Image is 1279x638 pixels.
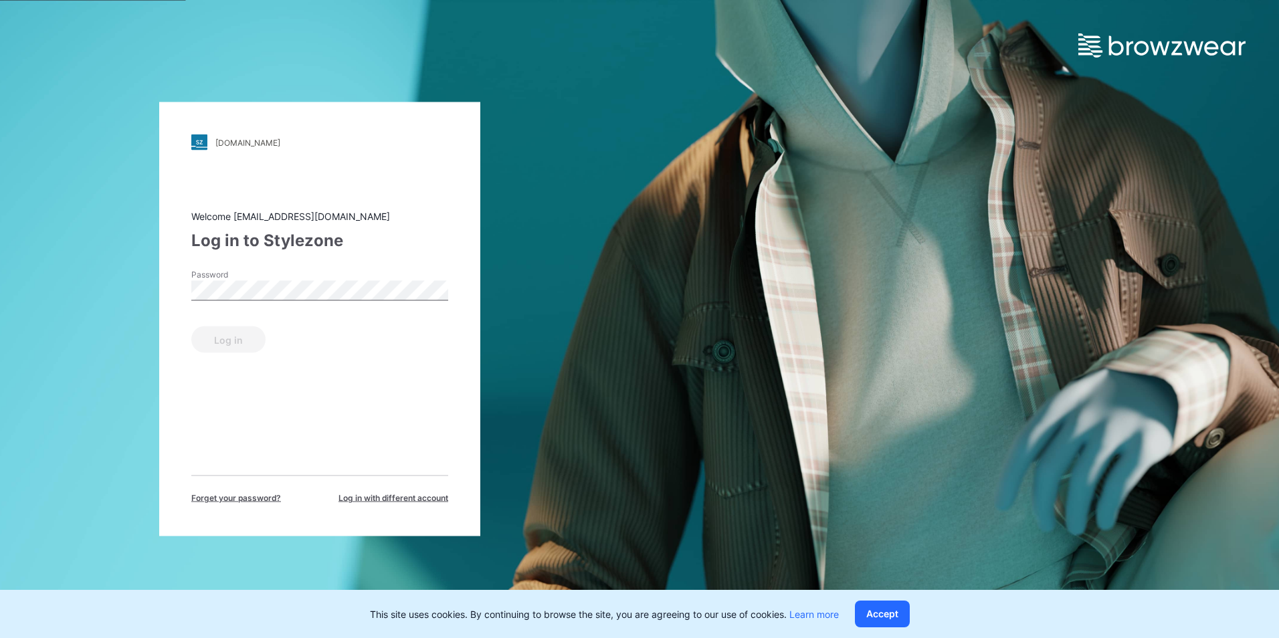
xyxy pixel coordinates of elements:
a: Learn more [789,609,839,620]
p: This site uses cookies. By continuing to browse the site, you are agreeing to our use of cookies. [370,607,839,621]
img: stylezone-logo.562084cfcfab977791bfbf7441f1a819.svg [191,134,207,150]
div: Welcome [EMAIL_ADDRESS][DOMAIN_NAME] [191,209,448,223]
img: browzwear-logo.e42bd6dac1945053ebaf764b6aa21510.svg [1078,33,1246,58]
button: Accept [855,601,910,627]
span: Forget your password? [191,492,281,504]
div: [DOMAIN_NAME] [215,137,280,147]
span: Log in with different account [338,492,448,504]
a: [DOMAIN_NAME] [191,134,448,150]
div: Log in to Stylezone [191,229,448,253]
label: Password [191,269,285,281]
